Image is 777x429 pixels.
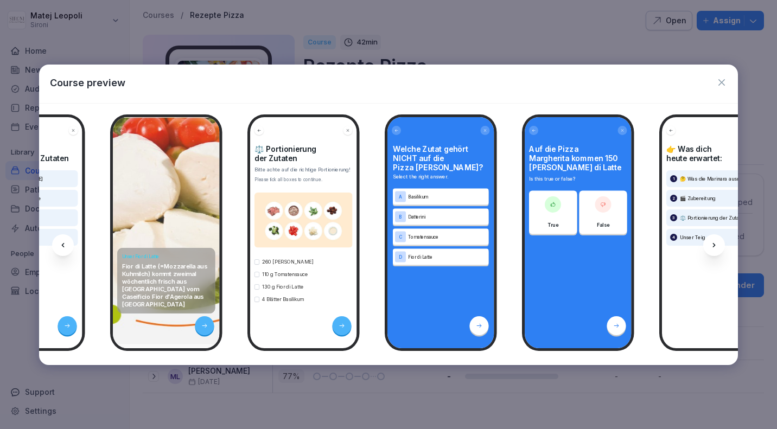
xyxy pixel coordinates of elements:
p: True [547,221,558,228]
h4: Unser Fior di Latte [122,253,211,259]
h4: ⚖️ Portionierung der Zutaten [254,144,353,163]
p: C [399,234,402,239]
p: 1 [673,175,674,182]
p: Course preview [50,75,125,90]
p: A [399,194,402,199]
p: 130 g Fior di Latte [262,283,303,290]
p: Bitte achte auf die richtige Portionierung! [254,166,353,173]
p: 🎬 Zubereitung [680,195,715,201]
p: False [596,221,609,228]
p: Is this true or false? [529,175,627,183]
p: ⚖️ Portionierung der Zutaten [680,214,747,221]
img: clq140by3015mgz01btmorxh6.jpg [254,193,353,247]
p: 🤔 Was die Marinara ausmacht [680,175,751,182]
p: 260 [PERSON_NAME] [262,258,314,265]
p: D [399,254,402,259]
h4: 👉 Was dich heute erwartet: [666,144,765,163]
p: Basilikum [408,193,487,200]
p: Select the right answer. [393,173,489,181]
p: 110 g Tomatensauce [262,271,308,278]
p: 4 [672,234,675,240]
h4: Auf die Pizza Margherita kommen 150 [PERSON_NAME] di Latte [529,144,627,172]
h4: Welche Zutat gehört NICHT auf die Pizza [PERSON_NAME]? [393,144,489,172]
p: Tomatensauce [408,233,487,240]
p: Unser Teig [680,234,705,240]
p: Fior di Latte [408,253,487,260]
p: 2 [672,195,675,201]
p: 4 Blätter Basilikum [262,296,304,303]
p: Fior di Latte (=Mozzarella aus Kuhmilch) kommt zweimal wöchentlich frisch aus [GEOGRAPHIC_DATA] v... [122,262,211,308]
p: 3 [672,214,675,221]
p: Datterini [408,213,487,220]
div: Please tick all boxes to continue. [254,176,353,183]
p: B [399,214,402,219]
